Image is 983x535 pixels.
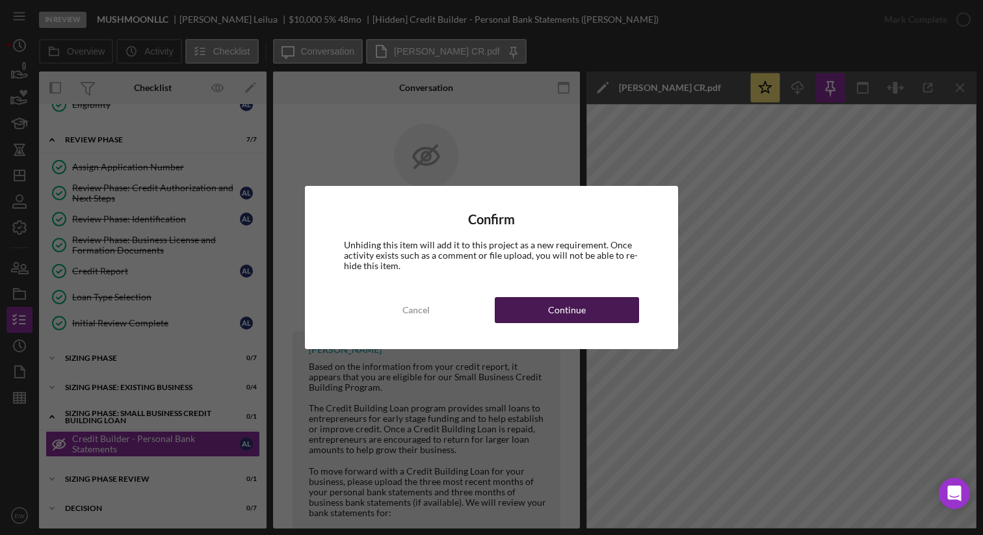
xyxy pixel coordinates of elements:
button: Cancel [344,297,488,323]
div: Unhiding this item will add it to this project as a new requirement. Once activity exists such as... [344,240,639,271]
div: Continue [548,297,586,323]
div: Open Intercom Messenger [939,478,970,509]
div: Cancel [402,297,430,323]
h4: Confirm [344,212,639,227]
button: Continue [495,297,639,323]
